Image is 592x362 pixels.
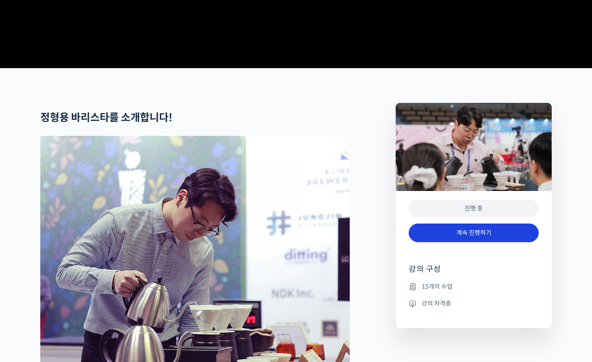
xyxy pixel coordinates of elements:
span: 설정 [134,288,144,295]
div: 진행 중 [409,200,539,218]
li: 15개의 수업 [409,282,539,292]
a: 대화 [57,275,112,297]
span: 홈 [27,288,33,295]
strong: 정형용 바리스타를 소개합니다! [40,112,172,125]
li: 강의 자격증 [409,299,539,309]
a: 홈 [3,275,57,297]
span: 대화 [79,289,90,296]
a: 계속 진행하기 [409,224,539,243]
a: 설정 [112,275,166,297]
h4: 강의 구성 [409,264,539,282]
